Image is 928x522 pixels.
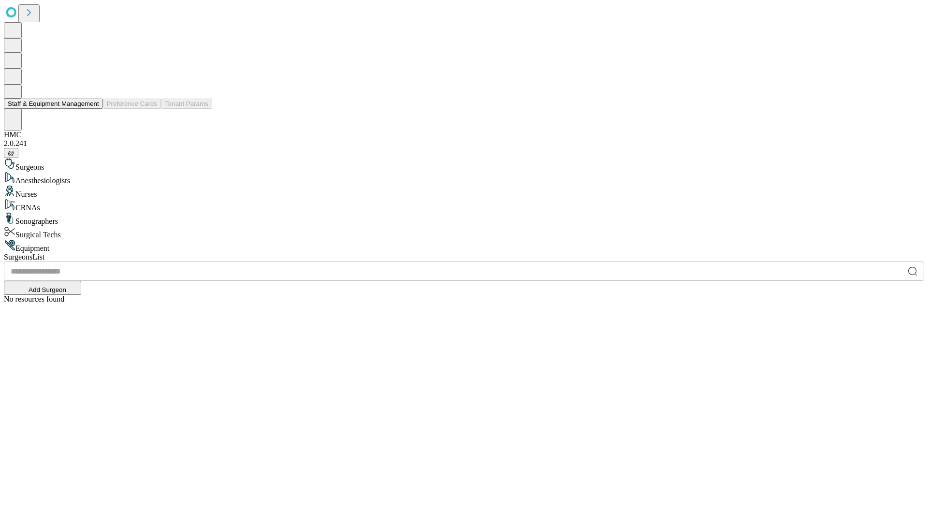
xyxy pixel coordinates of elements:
[4,199,924,212] div: CRNAs
[103,99,161,109] button: Preference Cards
[4,226,924,239] div: Surgical Techs
[4,185,924,199] div: Nurses
[4,148,18,158] button: @
[8,149,14,157] span: @
[161,99,212,109] button: Tenant Params
[4,212,924,226] div: Sonographers
[4,253,924,261] div: Surgeons List
[4,239,924,253] div: Equipment
[4,281,81,295] button: Add Surgeon
[29,286,66,293] span: Add Surgeon
[4,172,924,185] div: Anesthesiologists
[4,158,924,172] div: Surgeons
[4,130,924,139] div: HMC
[4,295,924,304] div: No resources found
[4,139,924,148] div: 2.0.241
[4,99,103,109] button: Staff & Equipment Management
